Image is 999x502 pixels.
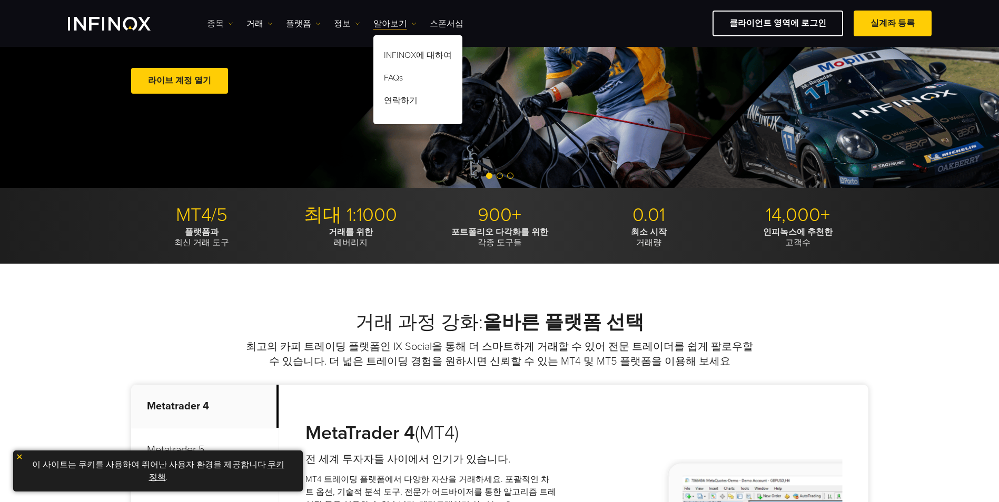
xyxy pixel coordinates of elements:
[854,11,932,36] a: 실계좌 등록
[486,173,492,179] span: Go to slide 1
[305,452,557,467] h4: 전 세계 투자자들 사이에서 인기가 있습니다.
[727,227,868,248] p: 고객수
[185,227,219,237] strong: 플랫폼과
[131,227,272,248] p: 최신 거래 도구
[280,204,421,227] p: 최대 1:1000
[305,421,415,444] strong: MetaTrader 4
[631,227,667,237] strong: 최소 시작
[373,46,462,68] a: INFINOX에 대하여
[286,17,321,30] a: 플랫폼
[497,173,503,179] span: Go to slide 2
[329,227,373,237] strong: 거래를 위한
[507,173,513,179] span: Go to slide 3
[131,68,228,94] a: 라이브 계정 열기
[373,91,462,114] a: 연락하기
[430,17,463,30] a: 스폰서십
[244,339,755,369] p: 최고의 카피 트레이딩 플랫폼인 IX Social을 통해 더 스마트하게 거래할 수 있어 전문 트레이더를 쉽게 팔로우할 수 있습니다. 더 넓은 트레이딩 경험을 원하시면 신뢰할 수...
[578,204,719,227] p: 0.01
[131,385,279,428] p: Metatrader 4
[131,204,272,227] p: MT4/5
[246,17,273,30] a: 거래
[305,421,557,445] h3: (MT4)
[373,68,462,91] a: FAQs
[207,17,233,30] a: 종목
[373,17,417,30] a: 알아보기
[16,453,23,460] img: yellow close icon
[131,311,868,334] h2: 거래 과정 강화:
[429,227,570,248] p: 각종 도구들
[713,11,843,36] a: 클라이언트 영역에 로그인
[68,17,175,31] a: INFINOX Logo
[578,227,719,248] p: 거래량
[483,311,644,334] strong: 올바른 플랫폼 선택
[131,428,279,472] p: Metatrader 5
[763,227,833,237] strong: 인피녹스에 추천한
[727,204,868,227] p: 14,000+
[451,227,548,237] strong: 포트폴리오 다각화를 위한
[18,456,298,486] p: 이 사이트는 쿠키를 사용하여 뛰어난 사용자 환경을 제공합니다. .
[334,17,360,30] a: 정보
[280,227,421,248] p: 레버리지
[429,204,570,227] p: 900+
